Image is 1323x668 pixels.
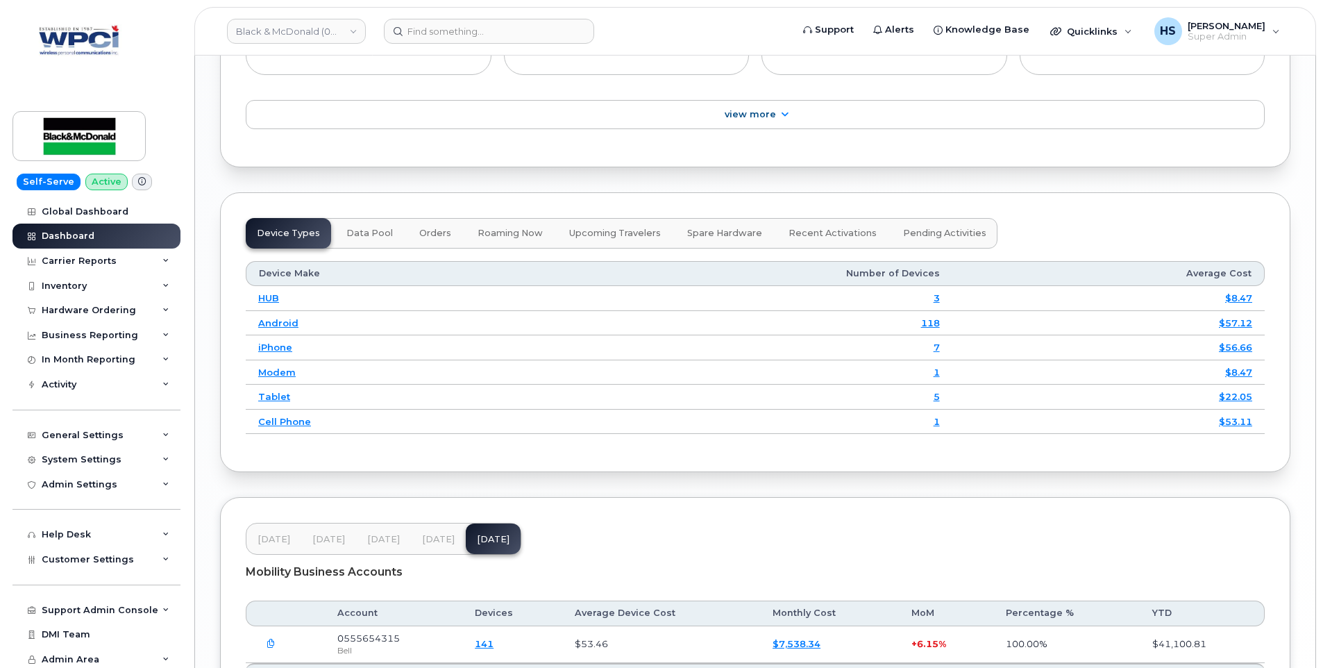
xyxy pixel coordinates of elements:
[258,391,290,402] a: Tablet
[952,261,1265,286] th: Average Cost
[934,342,940,353] a: 7
[1140,601,1265,626] th: YTD
[815,23,854,37] span: Support
[462,601,562,626] th: Devices
[258,317,298,328] a: Android
[346,228,393,239] span: Data Pool
[422,534,455,545] span: [DATE]
[885,23,914,37] span: Alerts
[419,228,451,239] span: Orders
[384,19,594,44] input: Find something...
[1040,17,1142,45] div: Quicklinks
[760,601,899,626] th: Monthly Cost
[562,601,760,626] th: Average Device Cost
[924,16,1039,44] a: Knowledge Base
[475,638,494,649] a: 141
[246,261,544,286] th: Device Make
[793,16,863,44] a: Support
[773,638,820,649] a: $7,538.34
[258,342,292,353] a: iPhone
[911,638,917,649] span: +
[934,416,940,427] a: 1
[934,367,940,378] a: 1
[945,23,1029,37] span: Knowledge Base
[325,601,463,626] th: Account
[1225,367,1252,378] a: $8.47
[478,228,543,239] span: Roaming Now
[1219,317,1252,328] a: $57.12
[863,16,924,44] a: Alerts
[227,19,366,44] a: Black & McDonald (0555654315)
[993,626,1140,663] td: 100.00%
[312,534,345,545] span: [DATE]
[1140,626,1265,663] td: $41,100.81
[1219,416,1252,427] a: $53.11
[725,109,776,119] span: View More
[903,228,986,239] span: Pending Activities
[258,416,311,427] a: Cell Phone
[337,645,352,656] span: Bell
[921,317,940,328] a: 118
[917,638,946,649] span: 6.15%
[1067,26,1118,37] span: Quicklinks
[337,633,400,644] span: 0555654315
[1188,20,1265,31] span: [PERSON_NAME]
[789,228,877,239] span: Recent Activations
[993,601,1140,626] th: Percentage %
[258,367,296,378] a: Modem
[1225,292,1252,303] a: $8.47
[1219,391,1252,402] a: $22.05
[1145,17,1290,45] div: Heather Space
[569,228,661,239] span: Upcoming Travelers
[258,292,279,303] a: HUB
[246,100,1265,129] a: View More
[562,626,760,663] td: $53.46
[934,292,940,303] a: 3
[1160,23,1176,40] span: HS
[246,555,1265,590] div: Mobility Business Accounts
[367,534,400,545] span: [DATE]
[544,261,952,286] th: Number of Devices
[934,391,940,402] a: 5
[687,228,762,239] span: Spare Hardware
[258,534,290,545] span: [DATE]
[1188,31,1265,42] span: Super Admin
[899,601,993,626] th: MoM
[1219,342,1252,353] a: $56.66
